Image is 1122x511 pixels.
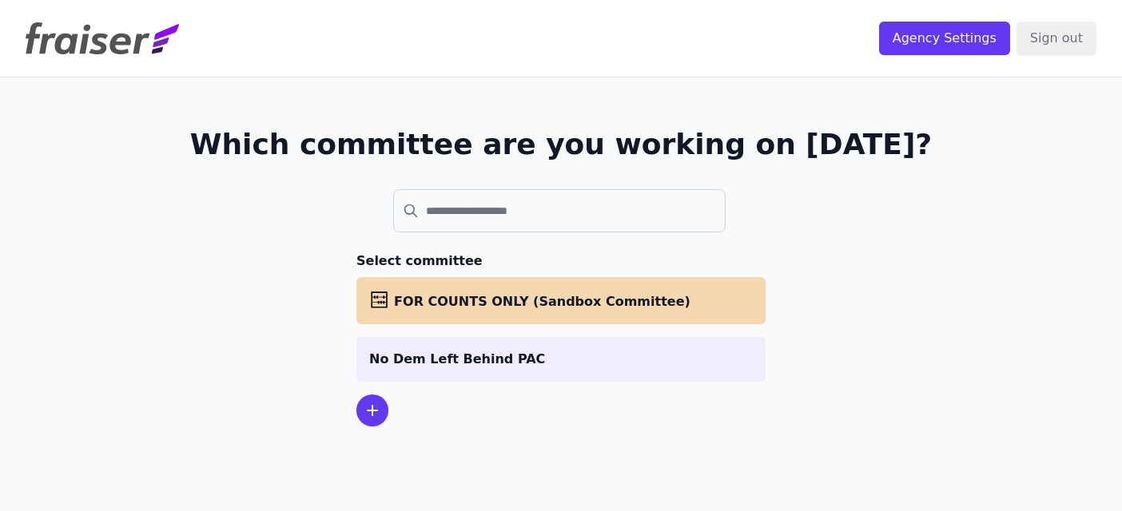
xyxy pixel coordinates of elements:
[26,22,179,54] img: Fraiser Logo
[879,22,1010,55] input: Agency Settings
[356,337,766,382] a: No Dem Left Behind PAC
[369,350,753,369] p: No Dem Left Behind PAC
[190,129,933,160] h1: Which committee are you working on [DATE]?
[394,294,690,309] span: FOR COUNTS ONLY (Sandbox Committee)
[1017,22,1096,55] input: Sign out
[356,277,766,324] a: FOR COUNTS ONLY (Sandbox Committee)
[356,252,766,271] h3: Select committee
